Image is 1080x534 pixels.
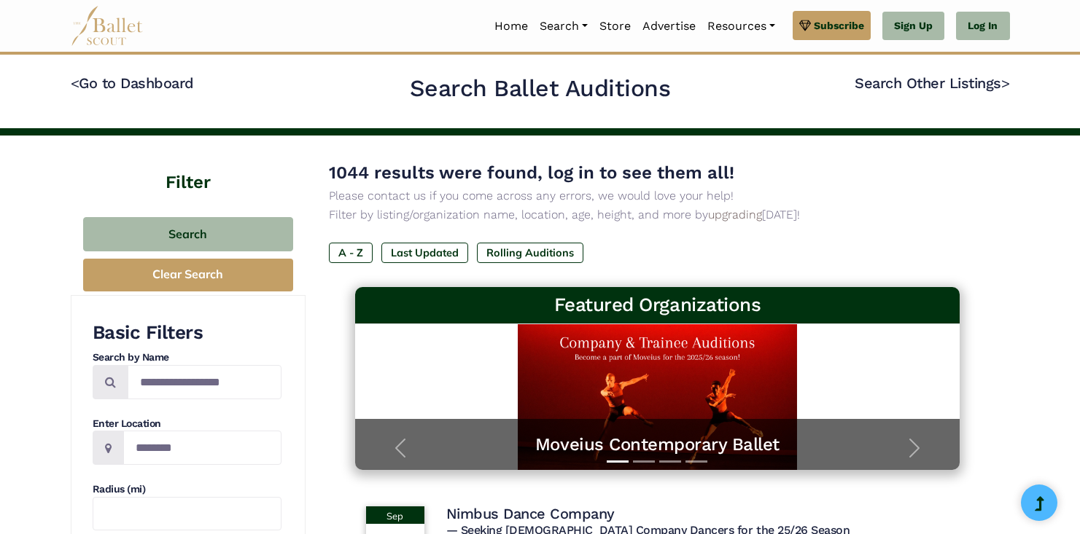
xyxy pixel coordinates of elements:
h4: Nimbus Dance Company [446,504,615,523]
label: Last Updated [381,243,468,263]
button: Search [83,217,293,251]
h4: Search by Name [93,350,281,365]
div: Sep [366,506,424,524]
span: Subscribe [814,17,864,34]
h4: Filter [71,136,306,195]
input: Location [123,431,281,465]
button: Clear Search [83,259,293,291]
img: gem.svg [799,17,811,34]
a: Home [489,11,534,42]
a: Store [594,11,637,42]
p: Filter by listing/organization name, location, age, height, and more by [DATE]! [329,205,987,224]
h3: Basic Filters [93,321,281,345]
button: Slide 1 [607,453,629,470]
a: Search [534,11,594,42]
a: upgrading [708,208,762,221]
h2: Search Ballet Auditions [410,74,671,104]
button: Slide 4 [685,453,707,470]
button: Slide 3 [659,453,681,470]
a: <Go to Dashboard [71,74,194,92]
span: 1044 results were found, log in to see them all! [329,162,734,183]
code: < [71,74,79,92]
a: Subscribe [793,11,871,40]
input: Search by names... [128,365,281,399]
h3: Featured Organizations [367,293,949,318]
code: > [1001,74,1010,92]
h4: Enter Location [93,417,281,431]
a: Advertise [637,11,702,42]
a: Moveius Contemporary Ballet [370,433,946,456]
a: Log In [956,12,1009,41]
label: Rolling Auditions [477,243,583,263]
label: A - Z [329,243,373,263]
button: Slide 2 [633,453,655,470]
p: Please contact us if you come across any errors, we would love your help! [329,186,987,205]
h4: Radius (mi) [93,482,281,497]
a: Sign Up [882,12,944,41]
a: Search Other Listings> [855,74,1009,92]
a: Resources [702,11,781,42]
